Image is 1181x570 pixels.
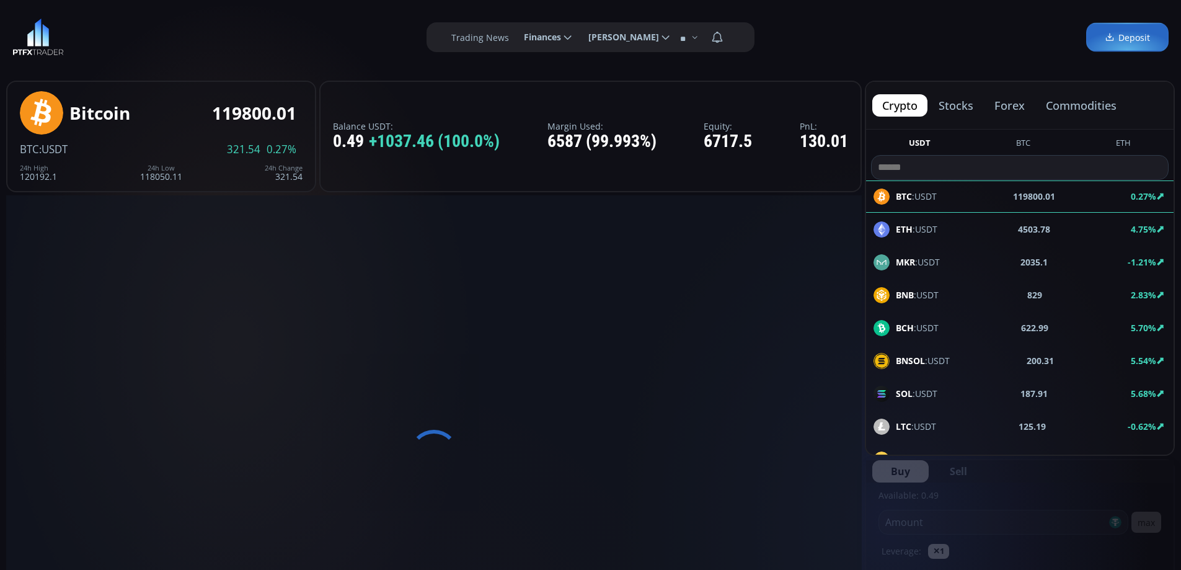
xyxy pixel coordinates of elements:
[1011,137,1035,153] button: BTC
[1128,421,1156,432] b: -0.62%
[896,321,939,334] span: :USDT
[580,25,659,50] span: [PERSON_NAME]
[896,453,934,465] b: BANANA
[896,288,939,301] span: :USDT
[1027,354,1054,367] b: 200.31
[1020,387,1048,400] b: 187.91
[227,144,260,155] span: 321.54
[896,289,914,301] b: BNB
[896,387,937,400] span: :USDT
[451,31,509,44] label: Trading News
[267,144,296,155] span: 0.27%
[515,25,561,50] span: Finances
[1128,256,1156,268] b: -1.21%
[39,142,68,156] span: :USDT
[896,256,940,269] span: :USDT
[704,132,752,151] div: 6717.5
[896,453,958,466] span: :USDT
[1131,453,1156,465] b: 2.53%
[333,132,500,151] div: 0.49
[800,132,848,151] div: 130.01
[896,223,937,236] span: :USDT
[1086,23,1169,52] a: Deposit
[547,122,657,131] label: Margin Used:
[212,104,296,123] div: 119800.01
[1131,388,1156,399] b: 5.68%
[872,94,927,117] button: crypto
[984,94,1035,117] button: forex
[140,164,182,181] div: 118050.11
[140,164,182,172] div: 24h Low
[369,132,500,151] span: +1037.46 (100.0%)
[896,223,913,235] b: ETH
[896,388,913,399] b: SOL
[1131,355,1156,367] b: 5.54%
[20,164,57,181] div: 120192.1
[1027,288,1042,301] b: 829
[896,354,950,367] span: :USDT
[1131,289,1156,301] b: 2.83%
[12,19,64,56] img: LOGO
[896,421,911,432] b: LTC
[1111,137,1136,153] button: ETH
[896,420,936,433] span: :USDT
[1018,223,1050,236] b: 4503.78
[896,256,915,268] b: MKR
[20,142,39,156] span: BTC
[904,137,936,153] button: USDT
[896,355,925,367] b: BNSOL
[1019,420,1046,433] b: 125.19
[547,132,657,151] div: 6587 (99.993%)
[20,164,57,172] div: 24h High
[69,104,130,123] div: Bitcoin
[1131,223,1156,235] b: 4.75%
[333,122,500,131] label: Balance USDT:
[1131,322,1156,334] b: 5.70%
[265,164,303,181] div: 321.54
[1105,31,1150,44] span: Deposit
[1036,94,1126,117] button: commodities
[800,122,848,131] label: PnL:
[265,164,303,172] div: 24h Change
[704,122,752,131] label: Equity:
[929,94,983,117] button: stocks
[1033,453,1056,466] b: 26.36
[1020,256,1048,269] b: 2035.1
[1021,321,1048,334] b: 622.99
[896,322,914,334] b: BCH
